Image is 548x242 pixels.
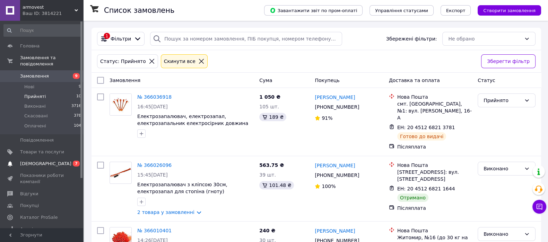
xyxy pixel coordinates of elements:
span: Виконані [24,103,46,109]
div: Прийнято [484,97,521,104]
span: 10 [76,93,81,100]
div: Нова Пошта [397,227,472,234]
span: 39 шт. [259,172,276,178]
span: Повідомлення [20,137,54,143]
button: Експорт [441,5,471,16]
span: 9 [73,73,80,79]
a: № 366010401 [137,228,172,233]
span: Відгуки [20,191,38,197]
div: смт. [GEOGRAPHIC_DATA], №1: вул. [PERSON_NAME], 16-А [397,100,472,121]
span: Фільтри [111,35,131,42]
span: Скасовані [24,113,48,119]
div: [PHONE_NUMBER] [313,170,360,180]
a: Створити замовлення [471,7,541,13]
span: Замовлення [20,73,49,79]
span: Покупець [315,78,339,83]
span: 7 [73,161,80,167]
span: Головна [20,43,40,49]
div: [PHONE_NUMBER] [313,102,360,112]
h1: Список замовлень [104,6,174,15]
span: ЕН: 20 4512 6821 3781 [397,125,455,130]
a: № 366026096 [137,162,172,168]
span: Завантажити звіт по пром-оплаті [270,7,357,14]
span: 378 [74,113,81,119]
div: Післяплата [397,205,472,212]
span: Експорт [446,8,466,13]
span: 91% [322,115,332,121]
span: Покупці [20,203,39,209]
a: Фото товару [110,162,132,184]
div: Нова Пошта [397,93,472,100]
button: Створити замовлення [478,5,541,16]
input: Пошук за номером замовлення, ПІБ покупця, номером телефону, Email, номером накладної [150,32,342,46]
div: Виконано [484,165,521,172]
div: [STREET_ADDRESS]: вул. [STREET_ADDRESS] [397,169,472,182]
span: Товари та послуги [20,149,64,155]
div: Готово до видачі [397,132,446,141]
span: Замовлення [110,78,140,83]
div: 101.48 ₴ [259,181,294,189]
span: Оплачені [24,123,46,129]
span: 1 050 ₴ [259,94,280,100]
span: Зберегти фільтр [487,57,530,65]
div: Статус: Прийнято [99,57,147,65]
span: ЕН: 20 4512 6821 1644 [397,186,455,191]
input: Пошук [3,24,82,37]
img: Фото товару [110,164,131,181]
span: [DEMOGRAPHIC_DATA] [20,161,71,167]
span: Показники роботи компанії [20,172,64,185]
span: Статус [478,78,495,83]
img: Фото товару [110,94,131,115]
span: 9 [79,84,81,90]
span: 105 шт. [259,104,279,109]
span: armovest [23,4,75,10]
div: Отримано [397,194,428,202]
span: Cума [259,78,272,83]
a: [PERSON_NAME] [315,162,355,169]
a: Фото товару [110,93,132,116]
span: Замовлення та повідомлення [20,55,83,67]
div: Cкинути все [163,57,197,65]
span: 104 [74,123,81,129]
span: 563.75 ₴ [259,162,284,168]
div: Нова Пошта [397,162,472,169]
span: Доставка та оплата [389,78,440,83]
a: Електрозапалювач, електрозапал, електрозапальник електросірник довжина 50см [137,114,248,133]
a: [PERSON_NAME] [315,94,355,101]
a: 2 товара у замовленні [137,209,194,215]
a: [PERSON_NAME] [315,227,355,234]
span: 100% [322,183,336,189]
button: Зберегти фільтр [481,54,536,68]
span: Управління статусами [375,8,428,13]
span: Прийняті [24,93,46,100]
span: 15:45[DATE] [137,172,168,178]
span: 3716 [71,103,81,109]
span: 240 ₴ [259,228,275,233]
span: Створити замовлення [483,8,536,13]
span: Нові [24,84,34,90]
a: № 366036918 [137,94,172,100]
span: 16:45[DATE] [137,104,168,109]
div: Виконано [484,230,521,238]
button: Чат з покупцем [532,200,546,214]
div: Післяплата [397,143,472,150]
span: Аналітика [20,226,44,232]
div: Ваш ID: 3814221 [23,10,83,17]
button: Управління статусами [369,5,434,16]
div: 189 ₴ [259,113,286,121]
a: Електрозапалювач з кліпсою 30см, електрозапал для стопіна (гноту) [137,182,227,194]
button: Завантажити звіт по пром-оплаті [264,5,363,16]
span: Збережені фільтри: [386,35,437,42]
span: Каталог ProSale [20,214,58,221]
div: Не обрано [448,35,521,43]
